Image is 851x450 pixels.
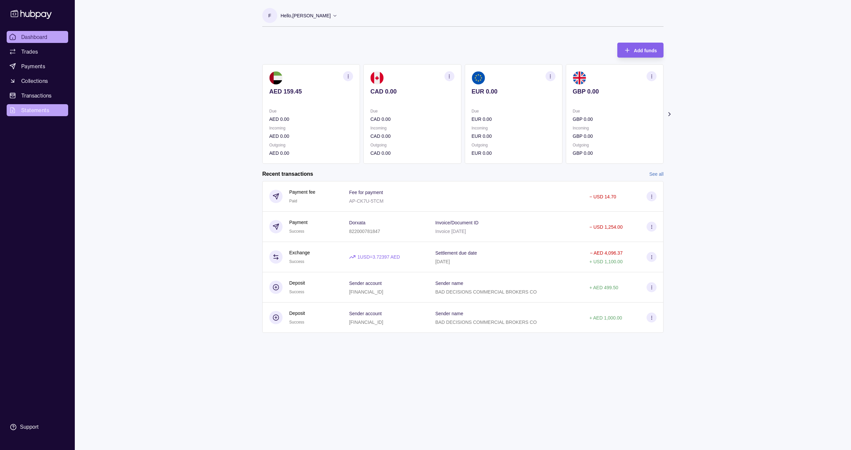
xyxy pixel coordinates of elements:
[349,311,382,316] p: Sender account
[7,420,68,434] a: Support
[289,320,304,325] span: Success
[349,320,383,325] p: [FINANCIAL_ID]
[21,33,48,41] span: Dashboard
[589,285,618,290] p: + AED 499.50
[349,190,383,195] p: Fee for payment
[20,423,39,431] div: Support
[435,250,477,256] p: Settlement due date
[370,149,454,157] p: CAD 0.00
[269,124,353,132] p: Incoming
[289,188,315,196] p: Payment fee
[281,12,331,19] p: Hello, [PERSON_NAME]
[269,149,353,157] p: AED 0.00
[289,229,304,234] span: Success
[269,88,353,95] p: AED 159.45
[634,48,657,53] span: Add funds
[269,132,353,140] p: AED 0.00
[472,149,555,157] p: EUR 0.00
[589,315,622,321] p: + AED 1,000.00
[289,290,304,294] span: Success
[7,60,68,72] a: Payments
[289,249,310,256] p: Exchange
[573,115,657,123] p: GBP 0.00
[472,108,555,115] p: Due
[649,170,664,178] a: See all
[21,62,45,70] span: Payments
[21,48,38,56] span: Trades
[349,229,380,234] p: 822000781847
[370,141,454,149] p: Outgoing
[472,115,555,123] p: EUR 0.00
[370,108,454,115] p: Due
[289,259,304,264] span: Success
[349,220,365,225] p: Dorxata
[573,149,657,157] p: GBP 0.00
[21,106,49,114] span: Statements
[289,279,305,287] p: Deposit
[370,115,454,123] p: CAD 0.00
[472,132,555,140] p: EUR 0.00
[370,132,454,140] p: CAD 0.00
[268,12,271,19] p: F
[21,92,52,100] span: Transactions
[269,141,353,149] p: Outgoing
[589,224,623,230] p: − USD 1,254.00
[289,219,307,226] p: Payment
[590,250,622,256] p: − AED 4,096.37
[357,253,400,261] p: 1 USD = 3.72397 AED
[472,124,555,132] p: Incoming
[349,281,382,286] p: Sender account
[435,281,463,286] p: Sender name
[573,88,657,95] p: GBP 0.00
[573,108,657,115] p: Due
[7,31,68,43] a: Dashboard
[370,88,454,95] p: CAD 0.00
[21,77,48,85] span: Collections
[269,71,283,85] img: ae
[472,141,555,149] p: Outgoing
[573,132,657,140] p: GBP 0.00
[573,124,657,132] p: Incoming
[617,43,664,58] button: Add funds
[435,229,466,234] p: Invoice [DATE]
[435,220,478,225] p: Invoice/Document ID
[7,75,68,87] a: Collections
[589,194,616,199] p: − USD 14.70
[370,71,384,85] img: ca
[7,46,68,58] a: Trades
[435,289,537,295] p: BAD DECISIONS COMMERCIAL BROKERS CO
[370,124,454,132] p: Incoming
[435,259,450,264] p: [DATE]
[7,104,68,116] a: Statements
[589,259,623,264] p: + USD 1,100.00
[349,289,383,295] p: [FINANCIAL_ID]
[435,320,537,325] p: BAD DECISIONS COMMERCIAL BROKERS CO
[289,310,305,317] p: Deposit
[269,108,353,115] p: Due
[262,170,313,178] h2: Recent transactions
[472,88,555,95] p: EUR 0.00
[435,311,463,316] p: Sender name
[289,199,297,203] span: Paid
[573,141,657,149] p: Outgoing
[472,71,485,85] img: eu
[349,198,383,204] p: AP-CK7U-5TCM
[7,90,68,102] a: Transactions
[573,71,586,85] img: gb
[269,115,353,123] p: AED 0.00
